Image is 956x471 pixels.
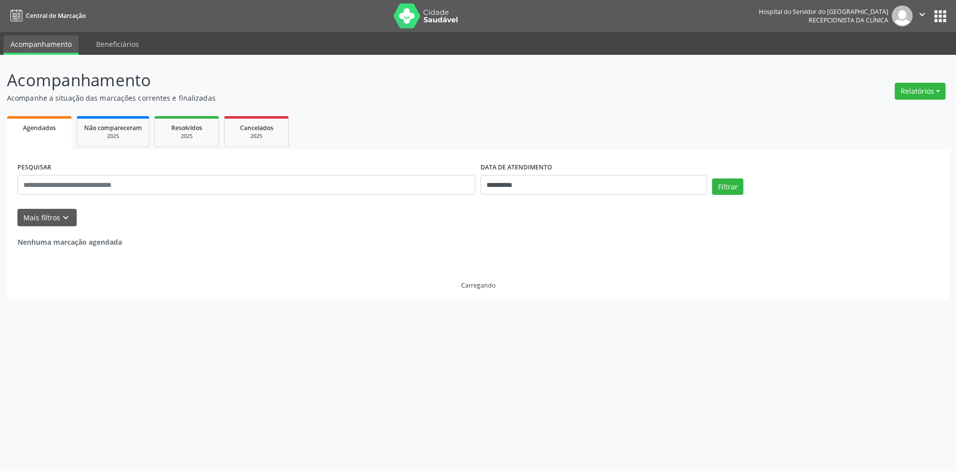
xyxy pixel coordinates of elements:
[809,16,888,24] span: Recepcionista da clínica
[461,281,495,290] div: Carregando
[162,133,212,140] div: 2025
[7,93,666,103] p: Acompanhe a situação das marcações correntes e finalizadas
[89,35,146,53] a: Beneficiários
[480,160,552,175] label: DATA DE ATENDIMENTO
[3,35,79,55] a: Acompanhamento
[84,133,142,140] div: 2025
[60,212,71,223] i: keyboard_arrow_down
[7,68,666,93] p: Acompanhamento
[917,9,928,20] i: 
[932,7,949,25] button: apps
[240,124,273,132] span: Cancelados
[26,11,86,20] span: Central de Marcação
[913,5,932,26] button: 
[84,124,142,132] span: Não compareceram
[232,133,281,140] div: 2025
[17,160,51,175] label: PESQUISAR
[895,83,946,100] button: Relatórios
[17,209,77,226] button: Mais filtroskeyboard_arrow_down
[7,7,86,24] a: Central de Marcação
[892,5,913,26] img: img
[23,124,56,132] span: Agendados
[171,124,202,132] span: Resolvidos
[17,237,122,247] strong: Nenhuma marcação agendada
[712,178,743,195] button: Filtrar
[759,7,888,16] div: Hospital do Servidor do [GEOGRAPHIC_DATA]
